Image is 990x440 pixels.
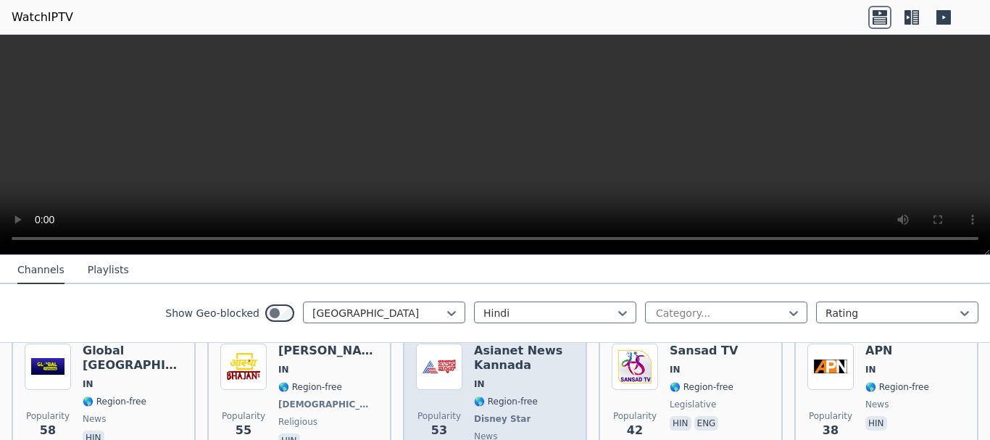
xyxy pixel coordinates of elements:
[865,344,929,358] h6: APN
[807,344,854,390] img: APN
[416,344,462,390] img: Asianet News Kannada
[165,306,259,320] label: Show Geo-blocked
[865,399,889,410] span: news
[474,396,538,407] span: 🌎 Region-free
[865,416,887,431] p: hin
[474,378,485,390] span: IN
[474,413,531,425] span: Disney Star
[627,422,643,439] span: 42
[40,422,56,439] span: 58
[26,410,70,422] span: Popularity
[220,344,267,390] img: Aastha Bhajan
[694,416,719,431] p: eng
[278,364,289,375] span: IN
[83,413,106,425] span: news
[823,422,839,439] span: 38
[613,410,657,422] span: Popularity
[612,344,658,390] img: Sansad TV
[670,364,681,375] span: IN
[670,344,738,358] h6: Sansad TV
[278,399,375,410] span: [DEMOGRAPHIC_DATA] Broadcasting Ltd.
[278,416,317,428] span: religious
[222,410,265,422] span: Popularity
[17,257,65,284] button: Channels
[25,344,71,390] img: Global Punjab
[12,9,73,26] a: WatchIPTV
[83,396,146,407] span: 🌎 Region-free
[417,410,461,422] span: Popularity
[670,399,716,410] span: legislative
[670,381,733,393] span: 🌎 Region-free
[278,381,342,393] span: 🌎 Region-free
[83,378,93,390] span: IN
[278,344,378,358] h6: [PERSON_NAME]
[865,381,929,393] span: 🌎 Region-free
[670,416,691,431] p: hin
[431,422,447,439] span: 53
[865,364,876,375] span: IN
[236,422,251,439] span: 55
[474,344,574,373] h6: Asianet News Kannada
[88,257,129,284] button: Playlists
[809,410,852,422] span: Popularity
[83,344,183,373] h6: Global [GEOGRAPHIC_DATA]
